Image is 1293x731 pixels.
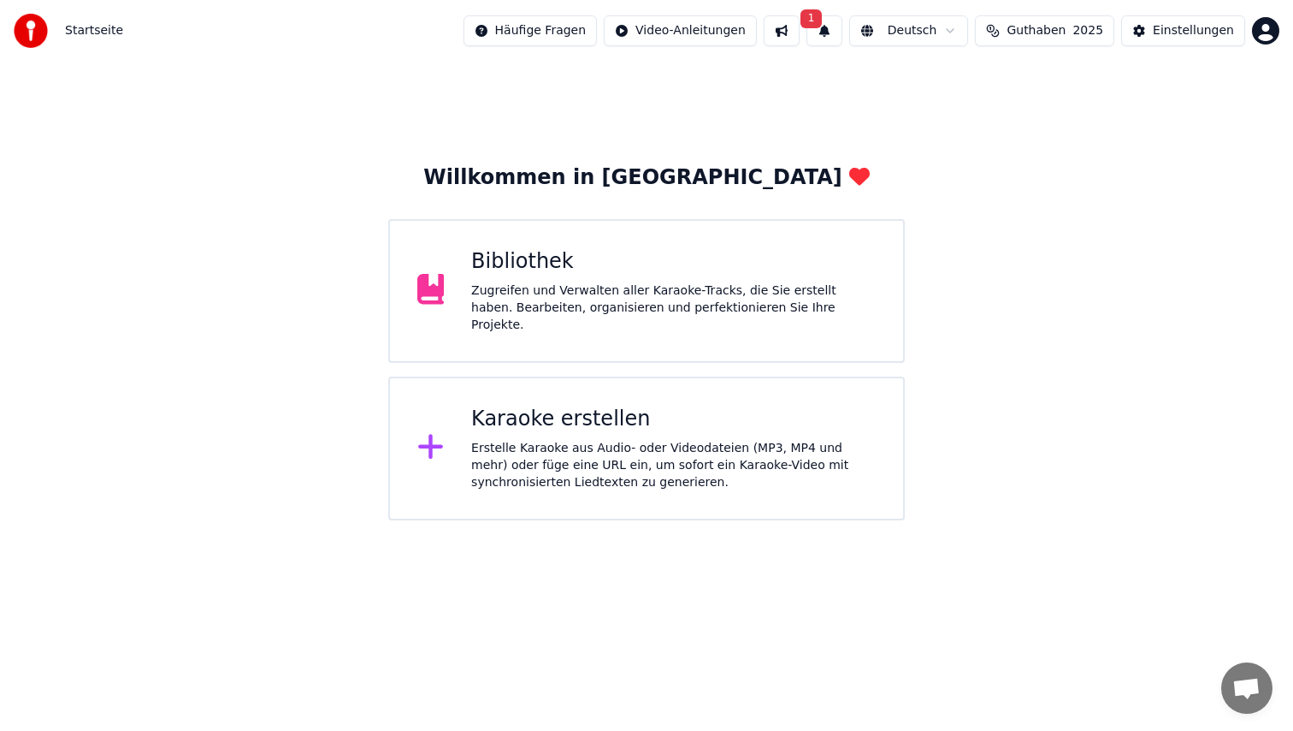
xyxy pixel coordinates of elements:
[1153,22,1234,39] div: Einstellungen
[1072,22,1103,39] span: 2025
[471,248,876,276] div: Bibliothek
[806,15,842,46] button: 1
[975,15,1114,46] button: Guthaben2025
[471,440,876,491] div: Erstelle Karaoke aus Audio- oder Videodateien (MP3, MP4 und mehr) oder füge eine URL ein, um sofo...
[65,22,123,39] nav: breadcrumb
[1007,22,1066,39] span: Guthaben
[1121,15,1245,46] button: Einstellungen
[800,9,823,28] span: 1
[65,22,123,39] span: Startseite
[14,14,48,48] img: youka
[1221,663,1272,714] a: Chat öffnen
[463,15,598,46] button: Häufige Fragen
[471,406,876,433] div: Karaoke erstellen
[471,282,876,334] div: Zugreifen und Verwalten aller Karaoke-Tracks, die Sie erstellt haben. Bearbeiten, organisieren un...
[604,15,757,46] button: Video-Anleitungen
[423,164,869,192] div: Willkommen in [GEOGRAPHIC_DATA]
